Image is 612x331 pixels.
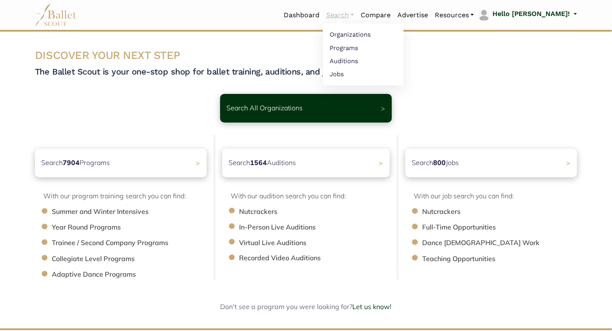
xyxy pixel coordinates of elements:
p: Search All Organizations [226,103,303,114]
li: Nutcrackers [422,206,585,217]
a: Programs [323,41,404,54]
li: Virtual Live Auditions [239,238,398,248]
p: With our audition search you can find: [231,191,390,202]
a: Let us know! [353,302,392,311]
p: With our job search you can find: [414,191,577,202]
li: Adaptive Dance Programs [52,269,215,280]
p: Hello [PERSON_NAME]! [492,8,570,19]
img: profile picture [478,9,490,21]
p: Search Jobs [412,157,459,168]
a: Organizations [323,28,404,41]
b: 800 [433,158,446,167]
a: Search [323,6,357,24]
li: Trainee / Second Company Programs [52,238,215,248]
a: Resources [431,6,477,24]
a: profile picture Hello [PERSON_NAME]! [477,8,577,22]
h3: DISCOVER YOUR NEXT STEP [35,48,577,63]
a: Search1564Auditions> [222,149,390,177]
p: Search Programs [41,157,110,168]
li: Nutcrackers [239,206,398,217]
li: Year Round Programs [52,222,215,233]
a: Search All Organizations > [220,94,392,123]
li: Collegiate Level Programs [52,254,215,264]
span: > [379,159,383,167]
li: Full-Time Opportunities [422,222,585,233]
a: Search7904Programs > [35,149,207,177]
li: Teaching Opportunities [422,254,585,264]
li: In-Person Live Auditions [239,222,398,233]
ul: Resources [323,24,404,85]
li: Recorded Video Auditions [239,253,398,264]
a: Auditions [323,54,404,67]
div: Don't see a program you were looking for? [89,302,523,312]
p: Search Auditions [229,157,296,168]
li: Summer and Winter Intensives [52,206,215,217]
p: With our program training search you can find: [43,191,207,202]
span: > [196,159,200,167]
span: > [566,159,570,167]
a: Dashboard [280,6,323,24]
a: Search800Jobs > [405,149,577,177]
b: 7904 [63,158,80,167]
b: 1564 [250,158,267,167]
a: Jobs [323,67,404,80]
span: > [381,104,385,112]
a: Compare [357,6,394,24]
h4: The Ballet Scout is your one-stop shop for ballet training, auditions, and jobs. [35,66,577,77]
li: Dance [DEMOGRAPHIC_DATA] Work [422,238,585,248]
a: Advertise [394,6,431,24]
